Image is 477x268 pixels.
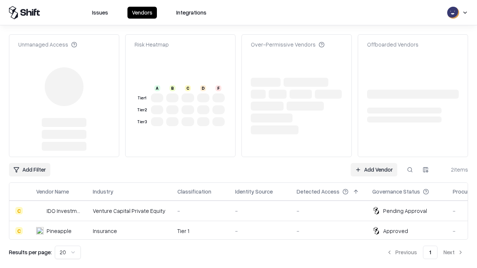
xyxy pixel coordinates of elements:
[36,207,44,214] img: IDO Investments
[177,207,223,215] div: -
[135,41,169,48] div: Risk Heatmap
[88,7,113,19] button: Issues
[382,246,468,259] nav: pagination
[185,85,191,91] div: C
[372,188,420,195] div: Governance Status
[127,7,157,19] button: Vendors
[47,207,81,215] div: IDO Investments
[297,207,360,215] div: -
[15,227,23,234] div: C
[136,107,148,113] div: Tier 2
[170,85,176,91] div: B
[15,207,23,214] div: C
[93,188,113,195] div: Industry
[438,166,468,173] div: 2 items
[297,188,339,195] div: Detected Access
[172,7,211,19] button: Integrations
[297,227,360,235] div: -
[235,227,285,235] div: -
[136,95,148,101] div: Tier 1
[215,85,221,91] div: F
[200,85,206,91] div: D
[251,41,325,48] div: Over-Permissive Vendors
[177,227,223,235] div: Tier 1
[383,227,408,235] div: Approved
[423,246,437,259] button: 1
[18,41,77,48] div: Unmanaged Access
[9,248,52,256] p: Results per page:
[367,41,418,48] div: Offboarded Vendors
[235,207,285,215] div: -
[9,163,50,176] button: Add Filter
[36,227,44,234] img: Pineapple
[47,227,72,235] div: Pineapple
[136,119,148,125] div: Tier 3
[351,163,397,176] a: Add Vendor
[235,188,273,195] div: Identity Source
[36,188,69,195] div: Vendor Name
[154,85,160,91] div: A
[383,207,427,215] div: Pending Approval
[93,207,165,215] div: Venture Capital Private Equity
[93,227,165,235] div: Insurance
[177,188,211,195] div: Classification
